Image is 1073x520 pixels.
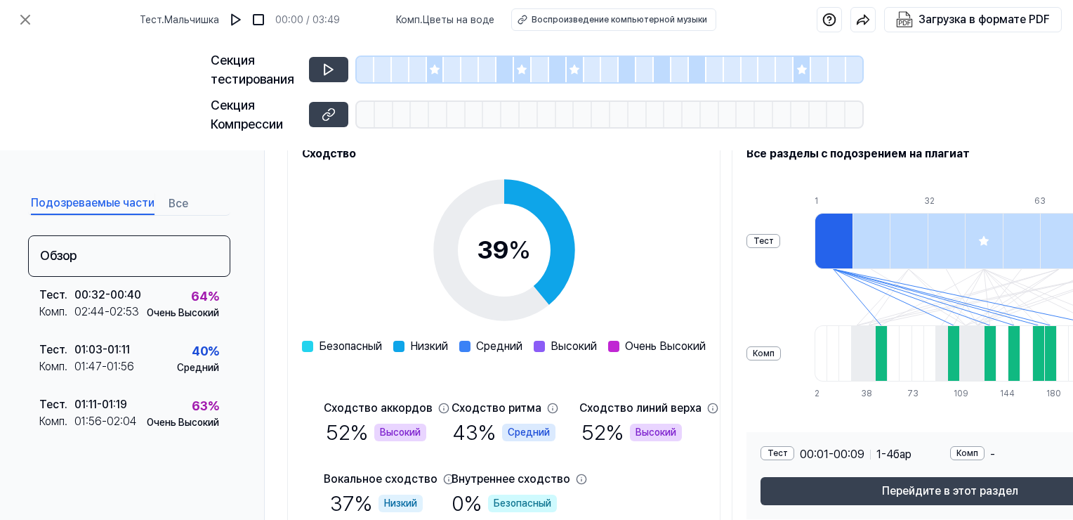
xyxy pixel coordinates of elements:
[753,347,775,360] ya-tr-span: Комп
[907,387,919,400] div: 73
[452,401,541,415] ya-tr-span: Сходство ритма
[856,13,870,27] img: Поделиться
[800,446,864,463] span: 00:01 - 00:09
[396,14,420,25] ya-tr-span: Комп
[882,483,1018,500] ya-tr-span: Перейдите в этот раздел
[477,231,531,269] div: 39
[39,415,65,428] ya-tr-span: Комп
[581,417,682,448] div: 52 %
[74,358,134,375] div: 01:47 - 01:56
[39,343,65,356] ya-tr-span: Тест
[319,339,382,353] ya-tr-span: Безопасный
[476,339,522,353] ya-tr-span: Средний
[551,339,597,353] ya-tr-span: Высокий
[326,417,426,448] div: 52 %
[924,195,962,207] div: 32
[625,339,706,353] ya-tr-span: Очень Высокий
[532,15,707,25] ya-tr-span: Воспроизведение компьютерной музыки
[452,472,570,486] ya-tr-span: Внутреннее сходство
[950,446,985,460] div: Комп
[1046,387,1058,400] div: 180
[893,8,1053,32] button: Загрузка в формате PDF
[74,413,137,430] div: 01:56 - 02:04
[753,235,774,247] ya-tr-span: Тест
[74,342,130,358] div: 01:03 - 01:11
[746,147,969,160] ya-tr-span: Все разделы с подозрением на плагиат
[881,448,886,461] ya-tr-span: -
[861,387,873,400] div: 38
[330,488,423,519] div: 37 %
[229,13,243,27] img: воспроизвести
[39,360,65,373] ya-tr-span: Комп
[380,425,421,440] ya-tr-span: Высокий
[919,13,1050,26] ya-tr-span: Загрузка в формате PDF
[65,343,67,356] ya-tr-span: .
[761,446,794,460] div: Тест
[579,401,702,415] ya-tr-span: Сходство линий верха
[410,339,448,353] ya-tr-span: Низкий
[65,288,67,301] ya-tr-span: .
[147,417,219,428] ya-tr-span: Очень Высокий
[1034,195,1072,207] div: 63
[192,396,219,415] div: 63 %
[876,448,881,461] ya-tr-span: 1
[65,360,67,373] ya-tr-span: .
[508,235,531,265] span: %
[164,14,219,25] ya-tr-span: Мальчишка
[302,147,356,160] ya-tr-span: Сходство
[420,14,423,25] ya-tr-span: .
[31,195,154,212] ya-tr-span: Подозреваемые части
[822,13,836,27] img: Справка
[893,448,911,461] ya-tr-span: бар
[65,398,67,411] ya-tr-span: .
[169,195,188,212] ya-tr-span: Все
[815,387,827,400] div: 2
[177,362,219,373] ya-tr-span: Средний
[39,288,65,301] ya-tr-span: Тест
[39,305,65,318] ya-tr-span: Комп
[511,8,716,31] button: Воспроизведение компьютерной музыки
[162,14,164,25] ya-tr-span: .
[324,401,433,415] ya-tr-span: Сходство аккордов
[896,11,913,28] img: Загрузка в формате PDF
[74,287,141,304] div: 00:32 - 00:40
[39,398,65,411] ya-tr-span: Тест
[886,448,893,461] ya-tr-span: 4
[508,425,550,440] ya-tr-span: Средний
[954,387,966,400] div: 109
[40,248,77,263] ya-tr-span: Обзор
[192,342,219,360] div: 40 %
[211,53,294,86] ya-tr-span: Секция тестирования
[140,14,162,25] ya-tr-span: Тест
[65,415,67,428] ya-tr-span: .
[1000,387,1012,400] div: 144
[65,305,67,318] ya-tr-span: .
[324,472,437,486] ya-tr-span: Вокальное сходство
[423,14,494,25] ya-tr-span: Цветы на воде
[384,496,417,511] ya-tr-span: Низкий
[452,488,557,519] div: 0 %
[636,425,676,440] ya-tr-span: Высокий
[211,98,283,131] ya-tr-span: Секция Компрессии
[494,496,551,511] ya-tr-span: Безопасный
[74,304,139,320] div: 02:44 - 02:53
[74,396,127,413] div: 01:11 - 01:19
[251,13,265,27] img: остановка
[147,307,219,318] ya-tr-span: Очень Высокий
[815,195,853,207] div: 1
[275,13,340,27] div: 00:00 / 03:49
[191,287,219,306] div: 64 %
[452,417,555,448] div: 43 %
